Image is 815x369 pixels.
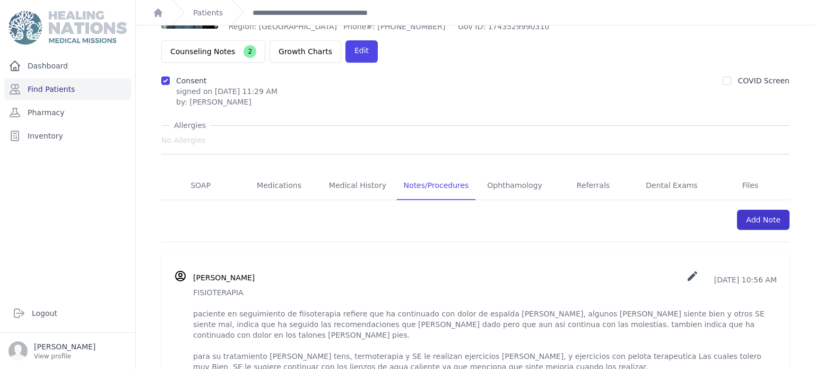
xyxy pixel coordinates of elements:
[176,97,278,107] div: by: [PERSON_NAME]
[161,171,240,200] a: SOAP
[686,270,699,282] i: create
[4,102,131,123] a: Pharmacy
[176,86,278,97] p: signed on [DATE] 11:29 AM
[4,79,131,100] a: Find Patients
[193,272,255,283] h3: [PERSON_NAME]
[240,171,318,200] a: Medications
[686,270,777,285] p: [DATE] 10:56 AM
[8,341,127,361] a: [PERSON_NAME] View profile
[345,40,378,63] a: Edit
[8,11,126,45] img: Medical Missions EMR
[4,125,131,147] a: Inventory
[318,171,397,200] a: Medical History
[193,7,223,18] a: Patients
[475,171,554,200] a: Ophthamology
[4,55,131,76] a: Dashboard
[8,303,127,324] a: Logout
[458,21,573,32] span: Gov ID: 1743529990310
[161,135,206,145] span: No Allergies
[554,171,632,200] a: Referrals
[343,21,452,32] span: Phone#: [PHONE_NUMBER]
[738,76,790,85] label: COVID Screen
[244,45,256,58] span: 2
[270,40,341,63] a: Growth Charts
[161,40,265,63] button: Counseling Notes2
[34,341,96,352] p: [PERSON_NAME]
[34,352,96,361] p: View profile
[170,120,210,131] span: Allergies
[737,210,790,230] a: Add Note
[176,76,206,85] label: Consent
[632,171,711,200] a: Dental Exams
[229,21,337,32] span: Region: [GEOGRAPHIC_DATA]
[711,171,790,200] a: Files
[686,276,701,284] a: create
[161,171,790,200] nav: Tabs
[397,171,475,200] a: Notes/Procedures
